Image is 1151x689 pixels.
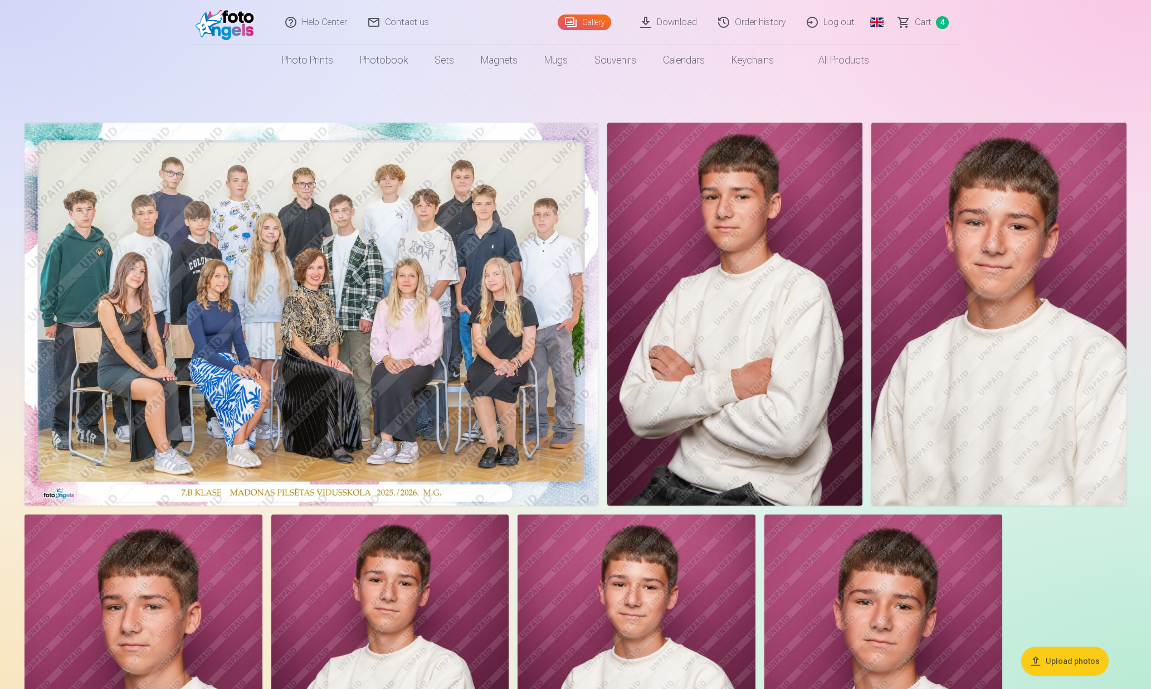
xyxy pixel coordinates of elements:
[196,4,260,40] img: /fa1
[467,45,531,76] a: Magnets
[650,45,718,76] a: Calendars
[269,45,347,76] a: Photo prints
[936,16,949,29] span: 4
[347,45,421,76] a: Photobook
[421,45,467,76] a: Sets
[787,45,882,76] a: All products
[718,45,787,76] a: Keychains
[1021,647,1109,676] button: Upload photos
[915,16,931,29] span: Сart
[581,45,650,76] a: Souvenirs
[531,45,581,76] a: Mugs
[558,14,611,30] a: Gallery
